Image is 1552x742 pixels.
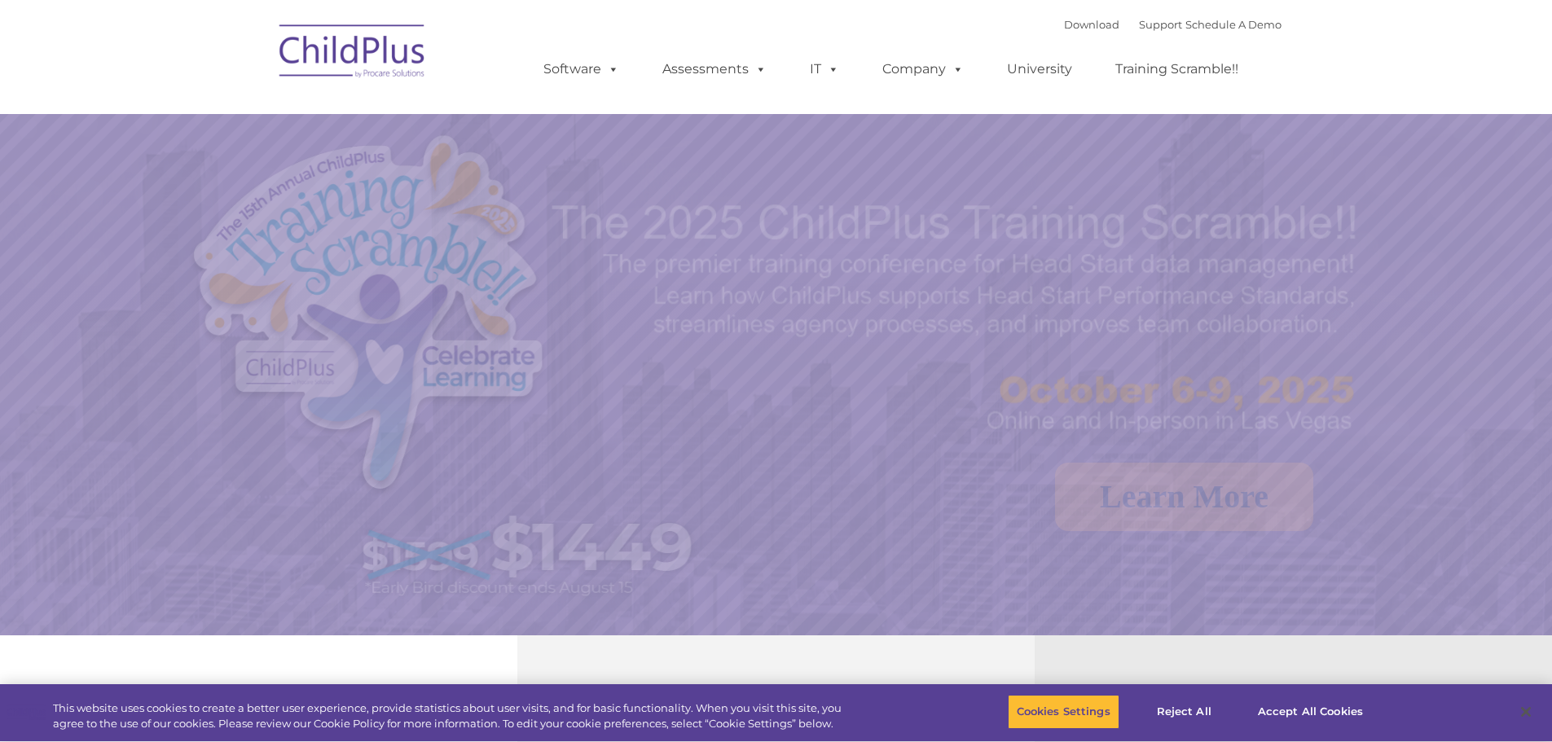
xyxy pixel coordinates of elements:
a: Schedule A Demo [1185,18,1282,31]
font: | [1064,18,1282,31]
button: Cookies Settings [1008,695,1119,729]
a: Training Scramble!! [1099,53,1255,86]
div: This website uses cookies to create a better user experience, provide statistics about user visit... [53,700,854,732]
a: Software [527,53,635,86]
a: University [991,53,1088,86]
a: Assessments [646,53,783,86]
a: Company [866,53,980,86]
button: Accept All Cookies [1249,695,1372,729]
a: IT [794,53,855,86]
a: Support [1139,18,1182,31]
a: Learn More [1055,463,1313,531]
button: Reject All [1133,695,1235,729]
a: Download [1064,18,1119,31]
button: Close [1508,694,1544,730]
img: ChildPlus by Procare Solutions [271,13,434,94]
